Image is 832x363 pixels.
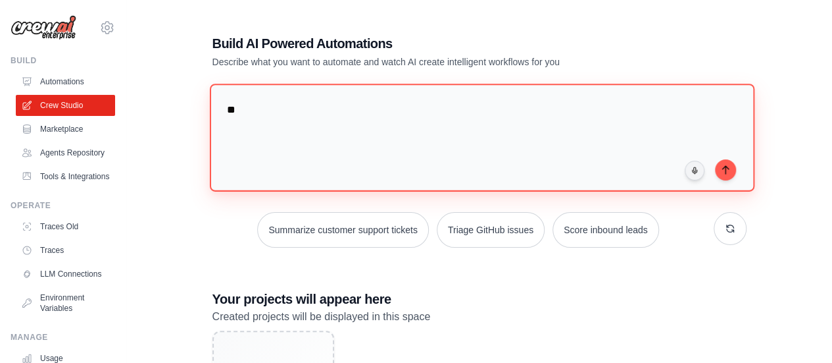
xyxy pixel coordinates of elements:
[714,212,746,245] button: Get new suggestions
[11,200,115,211] div: Operate
[685,161,704,181] button: Click to speak your automation idea
[552,212,659,248] button: Score inbound leads
[257,212,428,248] button: Summarize customer support tickets
[16,287,115,319] a: Environment Variables
[212,290,746,308] h3: Your projects will appear here
[11,332,115,343] div: Manage
[212,34,654,53] h1: Build AI Powered Automations
[437,212,545,248] button: Triage GitHub issues
[212,308,746,325] p: Created projects will be displayed in this space
[16,119,115,140] a: Marketplace
[16,71,115,92] a: Automations
[766,300,832,363] iframe: Chat Widget
[11,15,76,40] img: Logo
[16,166,115,187] a: Tools & Integrations
[16,264,115,285] a: LLM Connections
[16,142,115,163] a: Agents Repository
[16,240,115,261] a: Traces
[212,55,654,69] p: Describe what you want to automate and watch AI create intelligent workflows for you
[16,95,115,116] a: Crew Studio
[11,55,115,66] div: Build
[16,216,115,237] a: Traces Old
